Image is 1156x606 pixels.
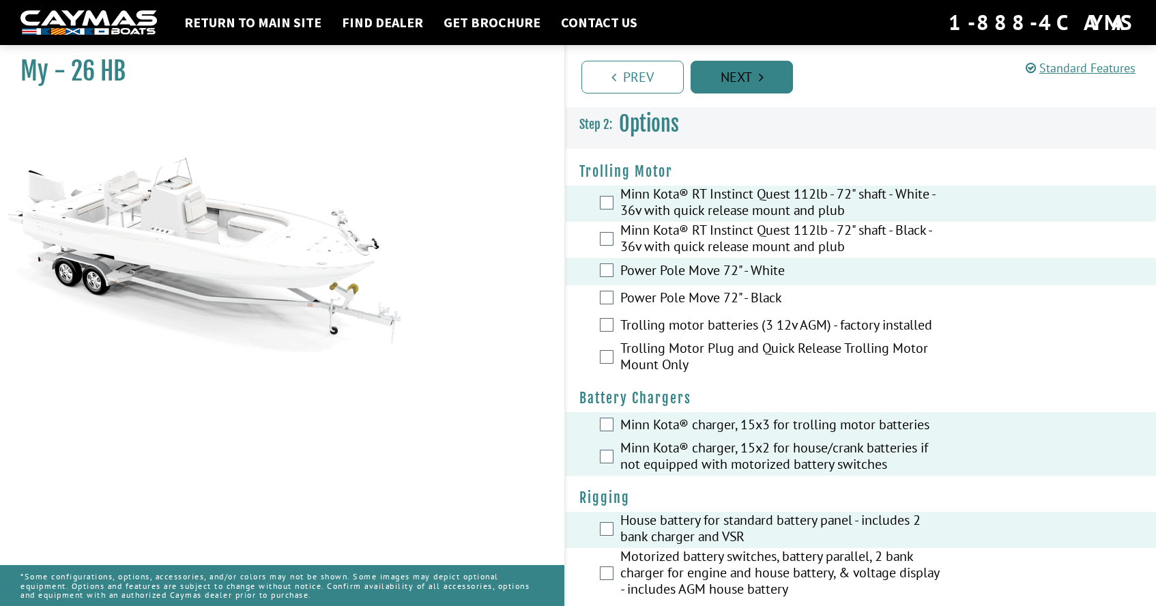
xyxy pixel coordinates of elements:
h1: My - 26 HB [20,56,530,87]
h4: Battery Chargers [579,390,1142,407]
h4: Rigging [579,489,1142,506]
label: Minn Kota® RT Instinct Quest 112lb - 72" shaft - White - 36v with quick release mount and plub [620,186,942,222]
a: Contact Us [554,14,644,31]
a: Return to main site [177,14,328,31]
div: 1-888-4CAYMAS [949,8,1136,38]
label: Minn Kota® charger, 15x3 for trolling motor batteries [620,416,942,436]
label: Motorized battery switches, battery parallel, 2 bank charger for engine and house battery, & volt... [620,548,942,601]
label: Minn Kota® RT Instinct Quest 112lb - 72" shaft - Black - 36v with quick release mount and plub [620,222,942,258]
label: Power Pole Move 72" - Black [620,289,942,309]
a: Prev [581,61,684,93]
h3: Options [566,99,1156,149]
label: Minn Kota® charger, 15x2 for house/crank batteries if not equipped with motorized battery switches [620,439,942,476]
label: Trolling Motor Plug and Quick Release Trolling Motor Mount Only [620,340,942,376]
img: white-logo-c9c8dbefe5ff5ceceb0f0178aa75bf4bb51f6bca0971e226c86eb53dfe498488.png [20,10,157,35]
label: House battery for standard battery panel - includes 2 bank charger and VSR [620,512,942,548]
a: Next [691,61,793,93]
h4: Trolling Motor [579,163,1142,180]
label: Trolling motor batteries (3 12v AGM) - factory installed [620,317,942,336]
a: Get Brochure [437,14,547,31]
ul: Pagination [578,59,1156,93]
a: Standard Features [1026,60,1136,76]
a: Find Dealer [335,14,430,31]
label: Power Pole Move 72" - White [620,262,942,282]
p: *Some configurations, options, accessories, and/or colors may not be shown. Some images may depic... [20,565,544,606]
